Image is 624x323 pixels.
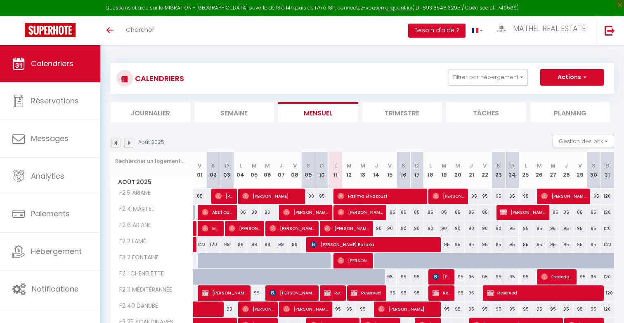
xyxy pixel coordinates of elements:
div: 90 [437,221,451,236]
div: 90 [492,221,505,236]
span: [PERSON_NAME] [269,220,315,236]
th: 04 [234,152,247,189]
abbr: S [496,162,500,170]
th: 14 [369,152,383,189]
div: 80 [302,189,315,204]
abbr: V [388,162,392,170]
th: 01 [193,152,207,189]
span: Reserved [351,285,383,301]
div: 90 [383,221,397,236]
button: Besoin d'aide ? [408,24,466,38]
th: 13 [356,152,369,189]
abbr: D [415,162,419,170]
div: 95 [587,221,600,236]
li: Journalier [110,102,190,122]
div: 95 [451,237,465,252]
div: 95 [465,301,478,317]
li: Tâches [446,102,526,122]
div: 95 [519,269,532,285]
span: Analytics [31,171,64,181]
div: 95 [560,237,573,252]
span: [PERSON_NAME] [378,301,437,317]
span: [PERSON_NAME] [283,301,329,317]
div: 95 [478,237,492,252]
div: 140 [600,237,614,252]
div: 85 [193,189,207,204]
th: 25 [519,152,532,189]
div: 85 [383,205,397,220]
th: 28 [560,152,573,189]
div: 95 [492,189,505,204]
th: 22 [478,152,492,189]
th: 31 [600,152,614,189]
th: 02 [206,152,220,189]
p: Août 2025 [138,139,164,146]
span: [PERSON_NAME]-Brise [433,188,464,204]
div: 95 [532,221,546,236]
a: ... MATHEL REAL ESTATE [489,16,596,45]
abbr: L [239,162,242,170]
th: 05 [247,152,261,189]
span: [PERSON_NAME] [242,301,274,317]
div: 80 [247,205,261,220]
span: Calendriers [31,58,73,69]
span: [PERSON_NAME] [229,220,260,236]
th: 18 [424,152,437,189]
div: 90 [369,221,383,236]
abbr: J [470,162,473,170]
div: 95 [465,189,478,204]
div: 90 [465,221,478,236]
span: Hébergement [31,246,82,256]
span: Frederique Chataigner [541,269,573,285]
th: 15 [383,152,397,189]
span: Fatima El Fazouzi [338,188,424,204]
div: 95 [587,237,600,252]
div: 80 [261,205,274,220]
div: 95 [560,301,573,317]
span: [PERSON_NAME] [338,204,383,220]
div: 99 [247,237,261,252]
div: 120 [600,301,614,317]
li: Planning [530,102,610,122]
div: 95 [587,189,600,204]
span: [PERSON_NAME] [242,188,301,204]
div: 99 [274,237,288,252]
div: 95 [587,269,600,285]
span: [PERSON_NAME] [324,220,369,236]
div: 95 [546,301,560,317]
div: 95 [505,301,519,317]
th: 09 [302,152,315,189]
span: Reserved [324,285,342,301]
div: 95 [519,221,532,236]
div: 85 [573,205,587,220]
th: 03 [220,152,234,189]
span: F3 2 FONTAINE [112,253,161,262]
span: Paiements [31,208,70,219]
th: 08 [288,152,302,189]
th: 20 [451,152,465,189]
img: logout [605,25,615,36]
li: Mensuel [278,102,358,122]
span: [PERSON_NAME] [338,253,369,268]
div: 95 [546,221,560,236]
div: 95 [465,285,478,301]
div: 95 [519,237,532,252]
div: 95 [465,237,478,252]
div: 120 [600,189,614,204]
div: 90 [397,221,410,236]
div: 95 [560,221,573,236]
div: 85 [465,205,478,220]
abbr: J [565,162,568,170]
abbr: M [442,162,447,170]
div: 95 [437,301,451,317]
div: 85 [437,205,451,220]
th: 06 [261,152,274,189]
span: [PERSON_NAME] [541,188,586,204]
div: 85 [560,205,573,220]
div: 95 [465,269,478,285]
th: 21 [465,152,478,189]
abbr: V [198,162,201,170]
div: 95 [587,301,600,317]
abbr: M [347,162,352,170]
div: 95 [505,269,519,285]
